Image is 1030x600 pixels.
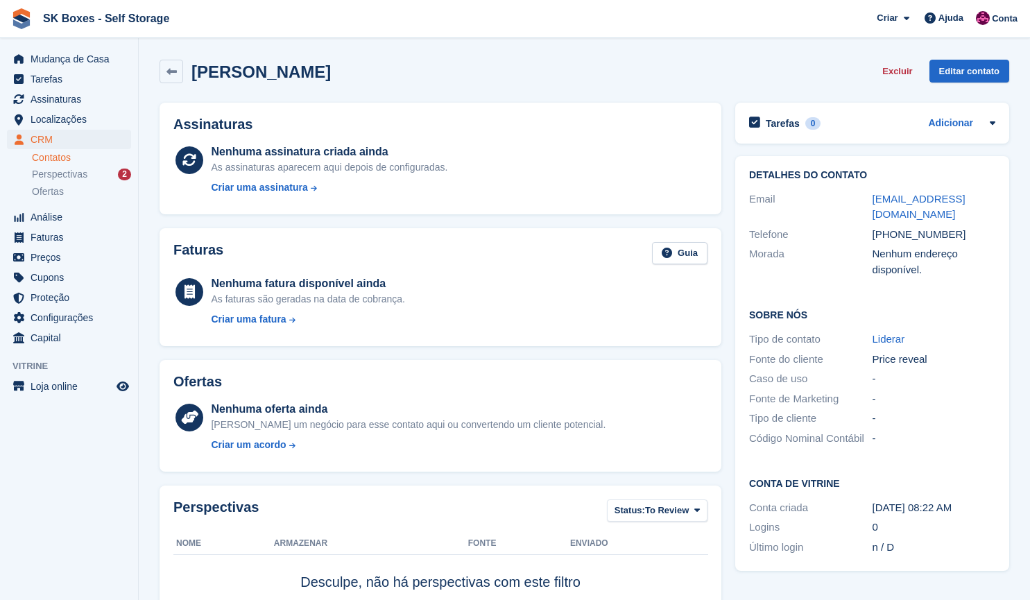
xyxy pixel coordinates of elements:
[211,438,286,452] div: Criar um acordo
[873,246,996,277] div: Nenhum endereço disponível.
[873,500,996,516] div: [DATE] 08:22 AM
[877,60,918,83] button: Excluir
[31,377,114,396] span: Loja online
[32,185,131,199] a: Ofertas
[873,520,996,535] div: 0
[211,312,404,327] a: Criar uma fatura
[31,89,114,109] span: Assinaturas
[873,333,905,345] a: Liderar
[300,574,581,590] span: Desculpe, não há perspectivas com este filtro
[749,170,995,181] h2: Detalhes do contato
[211,275,404,292] div: Nenhuma fatura disponível ainda
[615,504,645,517] span: Status:
[32,185,64,198] span: Ofertas
[31,328,114,348] span: Capital
[7,308,131,327] a: menu
[749,332,873,348] div: Tipo de contato
[749,246,873,277] div: Morada
[31,228,114,247] span: Faturas
[31,130,114,149] span: CRM
[766,117,800,130] h2: Tarefas
[7,328,131,348] a: menu
[749,227,873,243] div: Telefone
[7,377,131,396] a: menu
[938,11,963,25] span: Ajuda
[468,533,570,555] th: Fonte
[211,160,447,175] div: As assinaturas aparecem aqui depois de configuradas.
[7,248,131,267] a: menu
[31,288,114,307] span: Proteção
[873,371,996,387] div: -
[211,292,404,307] div: As faturas são geradas na data de cobrança.
[173,242,223,265] h2: Faturas
[32,151,131,164] a: Contatos
[31,49,114,69] span: Mudança de Casa
[37,7,175,30] a: SK Boxes - Self Storage
[7,130,131,149] a: menu
[173,499,259,525] h2: Perspectivas
[873,352,996,368] div: Price reveal
[191,62,331,81] h2: [PERSON_NAME]
[274,533,468,555] th: Armazenar
[31,207,114,227] span: Análise
[873,431,996,447] div: -
[31,248,114,267] span: Preços
[570,533,707,555] th: Enviado
[32,167,131,182] a: Perspectivas 2
[877,11,898,25] span: Criar
[7,110,131,129] a: menu
[873,411,996,427] div: -
[749,191,873,223] div: Email
[211,312,286,327] div: Criar uma fatura
[7,49,131,69] a: menu
[12,359,138,373] span: Vitrine
[211,418,606,432] div: [PERSON_NAME] um negócio para esse contato aqui ou convertendo um cliente potencial.
[211,401,606,418] div: Nenhuma oferta ainda
[749,476,995,490] h2: Conta de vitrine
[211,180,447,195] a: Criar uma assinatura
[31,308,114,327] span: Configurações
[32,168,87,181] span: Perspectivas
[7,69,131,89] a: menu
[749,540,873,556] div: Último login
[992,12,1018,26] span: Conta
[118,169,131,180] div: 2
[31,268,114,287] span: Cupons
[976,11,990,25] img: Joana Alegria
[873,391,996,407] div: -
[749,520,873,535] div: Logins
[31,110,114,129] span: Localizações
[7,268,131,287] a: menu
[749,391,873,407] div: Fonte de Marketing
[173,117,707,132] h2: Assinaturas
[607,499,707,522] button: Status: To Review
[7,288,131,307] a: menu
[114,378,131,395] a: Loja de pré-visualização
[31,69,114,89] span: Tarefas
[749,352,873,368] div: Fonte do cliente
[873,193,965,221] a: [EMAIL_ADDRESS][DOMAIN_NAME]
[211,180,307,195] div: Criar uma assinatura
[173,374,222,390] h2: Ofertas
[749,371,873,387] div: Caso de uso
[749,500,873,516] div: Conta criada
[7,207,131,227] a: menu
[645,504,689,517] span: To Review
[749,411,873,427] div: Tipo de cliente
[928,116,973,132] a: Adicionar
[173,533,274,555] th: Nome
[211,438,606,452] a: Criar um acordo
[11,8,32,29] img: stora-icon-8386f47178a22dfd0bd8f6a31ec36ba5ce8667c1dd55bd0f319d3a0aa187defe.svg
[929,60,1009,83] a: Editar contato
[652,242,707,265] a: Guia
[749,431,873,447] div: Código Nominal Contábil
[805,117,821,130] div: 0
[873,540,996,556] div: n / D
[7,228,131,247] a: menu
[873,227,996,243] div: [PHONE_NUMBER]
[211,144,447,160] div: Nenhuma assinatura criada ainda
[749,307,995,321] h2: Sobre Nós
[7,89,131,109] a: menu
